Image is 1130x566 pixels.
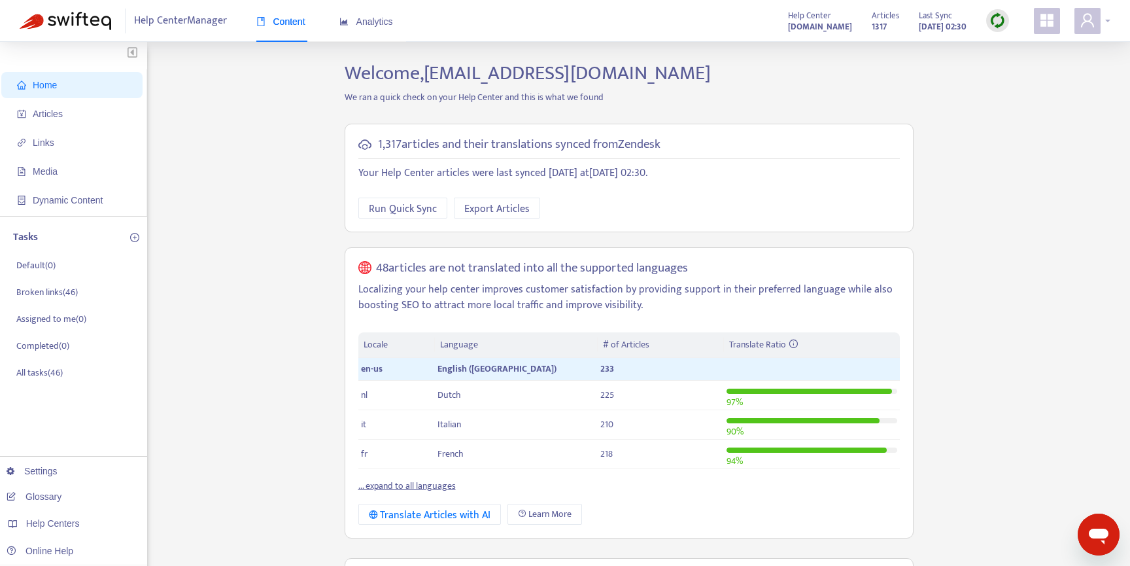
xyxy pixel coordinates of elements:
[33,137,54,148] span: Links
[600,361,614,376] span: 233
[528,507,572,522] span: Learn More
[378,137,660,152] h5: 1,317 articles and their translations synced from Zendesk
[437,446,464,461] span: French
[464,201,530,217] span: Export Articles
[358,261,371,276] span: global
[13,230,38,245] p: Tasks
[788,9,831,23] span: Help Center
[454,198,540,219] button: Export Articles
[345,57,711,90] span: Welcome, [EMAIL_ADDRESS][DOMAIN_NAME]
[33,166,58,177] span: Media
[16,285,78,299] p: Broken links ( 46 )
[17,80,26,90] span: home
[16,258,56,272] p: Default ( 0 )
[16,366,63,380] p: All tasks ( 46 )
[361,387,368,402] span: nl
[339,17,349,26] span: area-chart
[727,395,743,410] span: 97 %
[600,446,613,461] span: 218
[437,387,461,402] span: Dutch
[7,466,58,476] a: Settings
[729,338,894,352] div: Translate Ratio
[26,518,80,529] span: Help Centers
[358,138,371,151] span: cloud-sync
[358,166,900,181] p: Your Help Center articles were last synced [DATE] at [DATE] 02:30 .
[16,312,86,326] p: Assigned to me ( 0 )
[369,201,437,217] span: Run Quick Sync
[33,109,63,119] span: Articles
[33,80,57,90] span: Home
[17,138,26,147] span: link
[361,417,366,432] span: it
[17,167,26,176] span: file-image
[600,417,613,432] span: 210
[727,424,744,439] span: 90 %
[1078,514,1120,556] iframe: Button to launch messaging window
[727,453,743,469] span: 94 %
[788,19,852,34] a: [DOMAIN_NAME]
[600,387,614,402] span: 225
[20,12,111,30] img: Swifteq
[919,9,952,23] span: Last Sync
[358,332,436,358] th: Locale
[376,261,688,276] h5: 48 articles are not translated into all the supported languages
[17,109,26,118] span: account-book
[339,16,393,27] span: Analytics
[16,339,69,353] p: Completed ( 0 )
[788,20,852,34] strong: [DOMAIN_NAME]
[369,507,491,523] div: Translate Articles with AI
[134,9,227,33] span: Help Center Manager
[256,16,305,27] span: Content
[872,9,899,23] span: Articles
[256,17,265,26] span: book
[437,361,556,376] span: English ([GEOGRAPHIC_DATA])
[989,12,1006,29] img: sync.dc5367851b00ba804db3.png
[7,491,61,502] a: Glossary
[1039,12,1055,28] span: appstore
[507,504,582,525] a: Learn More
[435,332,597,358] th: Language
[872,20,887,34] strong: 1317
[358,478,456,493] a: ... expand to all languages
[33,195,103,205] span: Dynamic Content
[361,361,383,376] span: en-us
[7,546,73,556] a: Online Help
[358,504,502,525] button: Translate Articles with AI
[361,446,368,461] span: fr
[598,332,724,358] th: # of Articles
[335,90,923,104] p: We ran a quick check on your Help Center and this is what we found
[1080,12,1095,28] span: user
[437,417,461,432] span: Italian
[919,20,967,34] strong: [DATE] 02:30
[358,282,900,313] p: Localizing your help center improves customer satisfaction by providing support in their preferre...
[358,198,447,219] button: Run Quick Sync
[17,196,26,205] span: container
[130,233,139,242] span: plus-circle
